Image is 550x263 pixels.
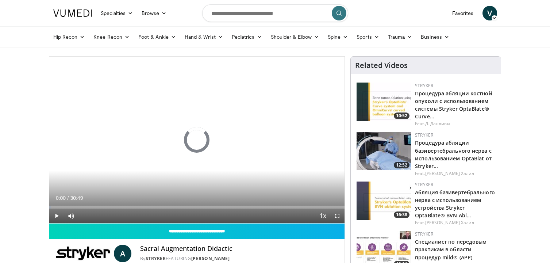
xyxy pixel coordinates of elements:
video-js: Video Player [49,57,345,224]
a: Business [416,30,454,44]
button: Play [49,209,64,223]
input: Search topics, interventions [202,4,348,22]
a: Специалист по передовым практикам в области процедур mild® (APP) [415,238,486,260]
button: Mute [64,209,78,223]
div: Feat. [415,121,495,127]
a: Stryker [415,182,433,188]
img: 0f0d9d51-420c-42d6-ac87-8f76a25ca2f4.150x105_q85_crop-smart_upscale.jpg [357,83,411,121]
a: Stryker [415,83,433,89]
a: V [482,6,497,20]
a: Foot & Ankle [134,30,180,44]
span: / [68,195,69,201]
span: 0:00 [56,195,66,201]
a: Hip Recon [49,30,89,44]
a: Trauma [384,30,417,44]
a: Stryker [415,231,433,237]
span: 10:52 [394,113,409,119]
div: By FEATURING [140,255,339,262]
h4: Related Videos [355,61,408,70]
a: Spine [323,30,352,44]
div: Feat. [415,170,495,177]
a: [PERSON_NAME] Халил [425,170,474,176]
div: Feat. [415,220,495,226]
img: defb5e87-9a59-4e45-9c94-ca0bb38673d3.150x105_q85_crop-smart_upscale.jpg [357,132,411,170]
a: 12:52 [357,132,411,170]
img: Stryker [55,245,111,262]
div: Progress Bar [49,206,345,209]
a: Pediatrics [227,30,266,44]
button: Playback Rate [315,209,330,223]
a: Д. Данливи [425,121,450,127]
a: 10:52 [357,83,411,121]
a: [PERSON_NAME] Халил [425,220,474,226]
span: 16:38 [394,211,409,218]
a: Knee Recon [89,30,134,44]
span: 12:52 [394,162,409,168]
img: efc84703-49da-46b6-9c7b-376f5723817c.150x105_q85_crop-smart_upscale.jpg [357,182,411,220]
a: Shoulder & Elbow [266,30,323,44]
span: 30:49 [70,195,83,201]
a: Hand & Wrist [180,30,227,44]
button: Fullscreen [330,209,345,223]
a: A [114,245,131,262]
h4: Sacral Augmentation Didactic [140,245,339,253]
a: Процедура абляции базивертебрального нерва с использованием OptaBlat от Stryker... [415,139,492,169]
a: Sports [352,30,384,44]
a: Процедура абляции костной опухоли с использованием системы Stryker OptaBlate® Curve… [415,90,492,120]
a: Stryker [415,132,433,138]
a: 16:38 [357,182,411,220]
a: Browse [137,6,171,20]
img: VuMedi Logo [53,9,92,17]
a: Favorites [448,6,478,20]
a: Stryker [146,255,166,262]
a: [PERSON_NAME] [191,255,230,262]
a: Specialties [96,6,138,20]
a: Абляция базивертебрального нерва с использованием устройства Stryker OptaBlate® BVN Abl… [415,189,495,219]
